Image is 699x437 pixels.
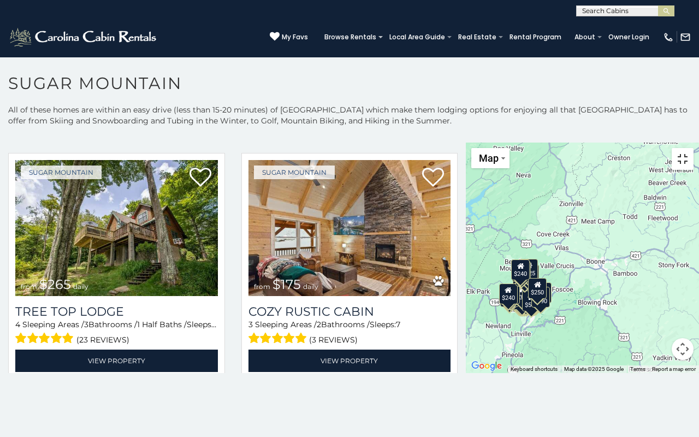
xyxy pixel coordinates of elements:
[603,29,655,45] a: Owner Login
[569,29,601,45] a: About
[469,359,505,373] img: Google
[522,291,541,311] div: $500
[680,32,691,43] img: mail-regular-white.png
[512,261,531,282] div: $170
[21,166,102,179] a: Sugar Mountain
[248,160,451,296] a: Cozy Rustic Cabin from $175 daily
[499,284,517,304] div: $240
[531,287,550,308] div: $190
[396,320,400,329] span: 7
[519,259,538,280] div: $225
[317,320,321,329] span: 2
[39,276,71,292] span: $265
[384,29,451,45] a: Local Area Guide
[303,282,318,291] span: daily
[254,166,335,179] a: Sugar Mountain
[663,32,674,43] img: phone-regular-white.png
[422,167,444,190] a: Add to favorites
[248,304,451,319] a: Cozy Rustic Cabin
[254,282,270,291] span: from
[15,160,218,296] a: Tree Top Lodge from $265 daily
[564,366,624,372] span: Map data ©2025 Google
[511,259,530,280] div: $240
[479,152,499,164] span: Map
[672,338,694,360] button: Map camera controls
[453,29,502,45] a: Real Estate
[15,350,218,372] a: View Property
[501,284,519,304] div: $210
[672,148,694,170] button: Toggle fullscreen view
[511,365,558,373] button: Keyboard shortcuts
[137,320,187,329] span: 1 Half Baths /
[73,282,88,291] span: daily
[8,26,159,48] img: White-1-2.png
[21,282,37,291] span: from
[652,366,696,372] a: Report a map error
[248,319,451,347] div: Sleeping Areas / Bathrooms / Sleeps:
[270,32,308,43] a: My Favs
[469,359,505,373] a: Open this area in Google Maps (opens a new window)
[630,366,645,372] a: Terms
[15,304,218,319] a: Tree Top Lodge
[76,333,129,347] span: (23 reviews)
[273,276,301,292] span: $175
[213,320,221,329] span: 10
[528,278,547,299] div: $250
[248,350,451,372] a: View Property
[15,160,218,296] img: Tree Top Lodge
[15,319,218,347] div: Sleeping Areas / Bathrooms / Sleeps:
[309,333,358,347] span: (3 reviews)
[248,320,253,329] span: 3
[248,160,451,296] img: Cozy Rustic Cabin
[15,320,20,329] span: 4
[84,320,88,329] span: 3
[471,148,510,168] button: Change map style
[282,32,308,42] span: My Favs
[189,167,211,190] a: Add to favorites
[504,29,567,45] a: Rental Program
[319,29,382,45] a: Browse Rentals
